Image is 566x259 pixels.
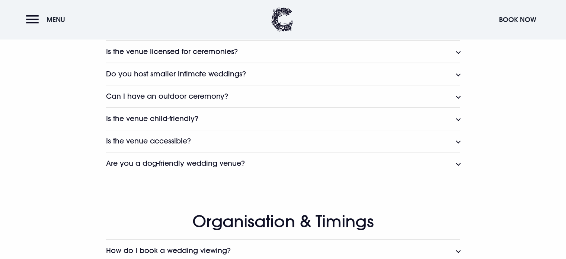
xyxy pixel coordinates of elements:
h3: Are you a dog-friendly wedding venue? [106,159,244,168]
h3: Is the venue child-friendly? [106,114,198,123]
img: Clandeboye Lodge [271,7,293,32]
button: Is the venue child-friendly? [106,107,460,130]
button: Are you a dog-friendly wedding venue? [106,152,460,174]
h3: Is the venue accessible? [106,137,191,145]
button: Book Now [495,12,540,28]
button: Do you host smaller intimate weddings? [106,63,460,85]
h3: Is the venue licensed for ceremonies? [106,47,237,56]
h3: How do I book a wedding viewing? [106,246,230,255]
span: Menu [47,15,65,24]
button: Is the venue licensed for ceremonies? [106,40,460,63]
button: Menu [26,12,69,28]
h3: Can I have an outdoor ceremony? [106,92,228,101]
h3: Do you host smaller intimate weddings? [106,70,246,78]
button: Is the venue accessible? [106,130,460,152]
h2: Organisation & Timings [106,212,460,231]
button: Can I have an outdoor ceremony? [106,85,460,107]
